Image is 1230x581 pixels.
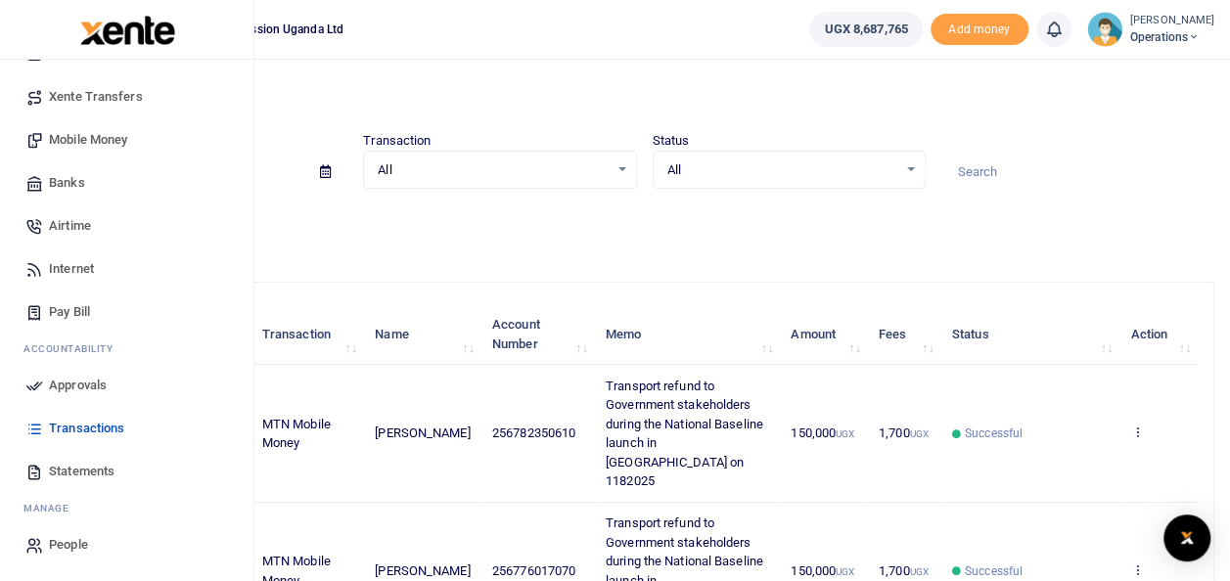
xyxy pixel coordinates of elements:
img: logo-large [80,16,175,45]
span: MTN Mobile Money [262,417,331,451]
span: All [667,160,897,180]
a: Transactions [16,407,238,450]
span: All [378,160,608,180]
a: Mobile Money [16,118,238,161]
span: 1,700 [879,425,929,440]
span: Internet [49,259,94,279]
th: Action: activate to sort column ascending [1119,304,1198,365]
span: 150,000 [791,563,854,578]
li: Ac [16,334,238,364]
th: Memo: activate to sort column ascending [595,304,780,365]
li: M [16,493,238,523]
th: Amount: activate to sort column ascending [780,304,868,365]
span: [PERSON_NAME] [375,425,470,440]
span: Mobile Money [49,130,127,150]
th: Name: activate to sort column ascending [364,304,481,365]
span: Successful [965,425,1023,442]
label: Transaction [363,131,431,151]
span: Transport refund to Government stakeholders during the National Baseline launch in [GEOGRAPHIC_DA... [606,379,763,489]
span: anage [33,501,69,515]
th: Transaction: activate to sort column ascending [251,304,365,365]
span: 150,000 [791,425,854,440]
span: Statements [49,462,114,481]
small: UGX [909,566,928,577]
span: countability [38,341,113,356]
div: Open Intercom Messenger [1163,514,1210,561]
small: UGX [909,428,928,439]
li: Wallet ballance [801,12,930,47]
span: Airtime [49,216,91,236]
a: UGX 8,687,765 [809,12,922,47]
a: logo-small logo-large logo-large [78,22,175,36]
span: Xente Transfers [49,87,143,107]
span: Pay Bill [49,302,90,322]
th: Status: activate to sort column ascending [941,304,1120,365]
span: Banks [49,173,85,193]
a: Pay Bill [16,290,238,334]
a: Statements [16,450,238,493]
button: Close [758,559,779,580]
a: profile-user [PERSON_NAME] Operations [1087,12,1214,47]
a: People [16,523,238,566]
small: UGX [836,428,854,439]
th: Fees: activate to sort column ascending [868,304,941,365]
span: 256782350610 [492,425,575,440]
label: Status [653,131,690,151]
span: UGX 8,687,765 [824,20,907,39]
li: Toup your wallet [931,14,1028,46]
span: Transactions [49,419,124,438]
h4: Transactions [74,84,1214,106]
small: UGX [836,566,854,577]
img: profile-user [1087,12,1122,47]
small: [PERSON_NAME] [1130,13,1214,29]
a: Xente Transfers [16,75,238,118]
span: Successful [965,562,1023,580]
a: Approvals [16,364,238,407]
span: Operations [1130,28,1214,46]
a: Banks [16,161,238,204]
span: [PERSON_NAME] [375,563,470,578]
th: Account Number: activate to sort column ascending [481,304,595,365]
span: 1,700 [879,563,929,578]
a: Internet [16,247,238,290]
span: Approvals [49,376,107,395]
input: Search [941,156,1214,189]
a: Airtime [16,204,238,247]
a: Add money [931,21,1028,35]
span: Add money [931,14,1028,46]
span: People [49,535,88,555]
p: Download [74,212,1214,233]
